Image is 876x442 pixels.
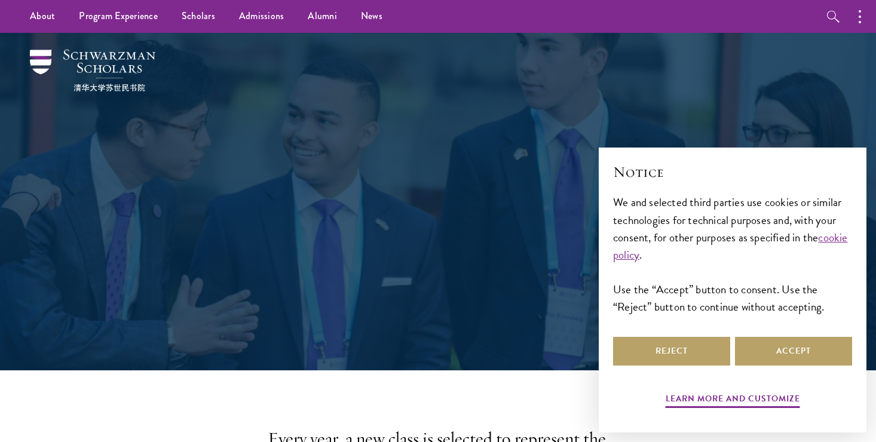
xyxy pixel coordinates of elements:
h2: Notice [613,162,852,182]
button: Learn more and customize [666,391,800,410]
div: We and selected third parties use cookies or similar technologies for technical purposes and, wit... [613,194,852,315]
img: Schwarzman Scholars [30,50,155,91]
a: cookie policy [613,229,848,263]
button: Reject [613,337,730,366]
button: Accept [735,337,852,366]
